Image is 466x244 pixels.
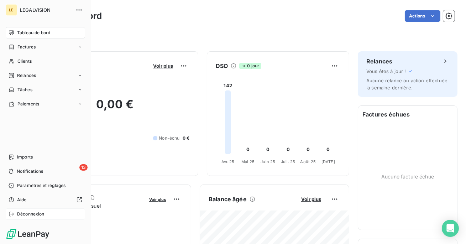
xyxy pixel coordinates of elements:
span: Chiffre d'affaires mensuel [40,202,144,209]
span: 0 jour [239,63,261,69]
span: Vous êtes à jour ! [366,68,406,74]
span: Relances [17,72,36,79]
tspan: Mai 25 [241,159,255,164]
img: Logo LeanPay [6,228,50,240]
span: Imports [17,154,33,160]
h6: DSO [216,62,228,70]
span: Voir plus [149,197,166,202]
span: Voir plus [153,63,173,69]
h6: Balance âgée [209,195,247,203]
button: Actions [405,10,440,22]
span: Clients [17,58,32,64]
span: Paramètres et réglages [17,182,66,189]
span: 0 € [183,135,189,141]
span: Aucune relance ou action effectuée la semaine dernière. [366,78,447,90]
button: Voir plus [147,196,168,202]
span: Paiements [17,101,39,107]
h6: Relances [366,57,392,66]
span: Aucune facture échue [381,173,434,180]
span: Tâches [17,87,32,93]
h6: Factures échues [358,106,457,123]
span: 13 [79,164,88,171]
tspan: [DATE] [321,159,335,164]
button: Voir plus [151,63,175,69]
a: Aide [6,194,85,206]
span: Factures [17,44,36,50]
tspan: Juil. 25 [281,159,295,164]
tspan: Août 25 [300,159,316,164]
span: Notifications [17,168,43,175]
span: Déconnexion [17,211,44,217]
span: Non-échu [159,135,179,141]
h2: 0,00 € [40,97,189,119]
span: LEGALVISION [20,7,71,13]
tspan: Avr. 25 [221,159,235,164]
div: LE [6,4,17,16]
button: Voir plus [299,196,323,202]
span: Aide [17,197,27,203]
span: Voir plus [301,196,321,202]
div: Open Intercom Messenger [442,220,459,237]
span: Tableau de bord [17,30,50,36]
tspan: Juin 25 [261,159,275,164]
